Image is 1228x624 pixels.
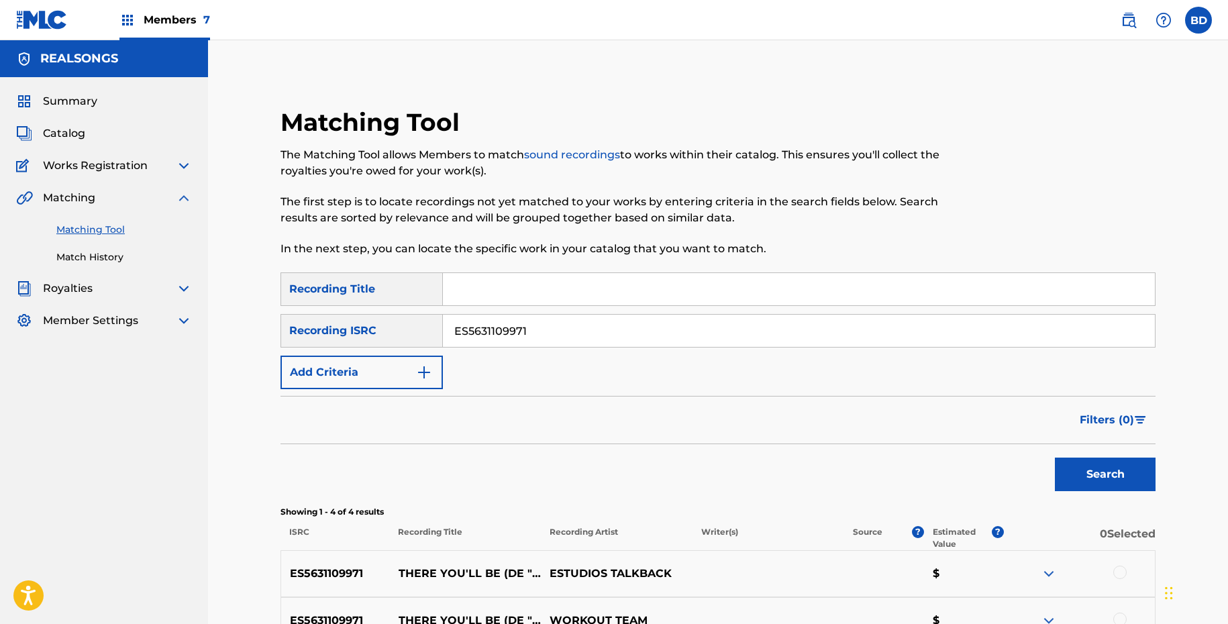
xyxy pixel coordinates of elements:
[933,526,992,550] p: Estimated Value
[176,280,192,297] img: expand
[280,147,954,179] p: The Matching Tool allows Members to match to works within their catalog. This ensures you'll coll...
[144,12,210,28] span: Members
[40,51,118,66] h5: REALSONGS
[1135,416,1146,424] img: filter
[16,158,34,174] img: Works Registration
[203,13,210,26] span: 7
[541,526,693,550] p: Recording Artist
[43,125,85,142] span: Catalog
[16,125,85,142] a: CatalogCatalog
[119,12,136,28] img: Top Rightsholders
[912,526,924,538] span: ?
[389,526,541,550] p: Recording Title
[853,526,882,550] p: Source
[43,280,93,297] span: Royalties
[280,356,443,389] button: Add Criteria
[1041,566,1057,582] img: expand
[280,107,466,138] h2: Matching Tool
[43,190,95,206] span: Matching
[43,313,138,329] span: Member Settings
[1150,7,1177,34] div: Help
[16,51,32,67] img: Accounts
[416,364,432,380] img: 9d2ae6d4665cec9f34b9.svg
[1080,412,1134,428] span: Filters ( 0 )
[176,190,192,206] img: expand
[1161,560,1228,624] iframe: Chat Widget
[56,250,192,264] a: Match History
[1165,573,1173,613] div: Drag
[692,526,843,550] p: Writer(s)
[1072,403,1156,437] button: Filters (0)
[176,158,192,174] img: expand
[923,566,1003,582] p: $
[1156,12,1172,28] img: help
[176,313,192,329] img: expand
[43,93,97,109] span: Summary
[281,566,390,582] p: ES5631109971
[1004,526,1156,550] p: 0 Selected
[16,190,33,206] img: Matching
[16,93,97,109] a: SummarySummary
[16,280,32,297] img: Royalties
[56,223,192,237] a: Matching Tool
[280,506,1156,518] p: Showing 1 - 4 of 4 results
[16,125,32,142] img: Catalog
[1121,12,1137,28] img: search
[524,148,620,161] a: sound recordings
[280,194,954,226] p: The first step is to locate recordings not yet matched to your works by entering criteria in the ...
[1055,458,1156,491] button: Search
[16,10,68,30] img: MLC Logo
[16,313,32,329] img: Member Settings
[43,158,148,174] span: Works Registration
[16,93,32,109] img: Summary
[280,526,389,550] p: ISRC
[280,272,1156,498] form: Search Form
[1190,413,1228,521] iframe: Resource Center
[1115,7,1142,34] a: Public Search
[992,526,1004,538] span: ?
[390,566,541,582] p: THERE YOU'LL BE (DE "[GEOGRAPHIC_DATA]")
[280,241,954,257] p: In the next step, you can locate the specific work in your catalog that you want to match.
[1185,7,1212,34] div: User Menu
[541,566,692,582] p: ESTUDIOS TALKBACK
